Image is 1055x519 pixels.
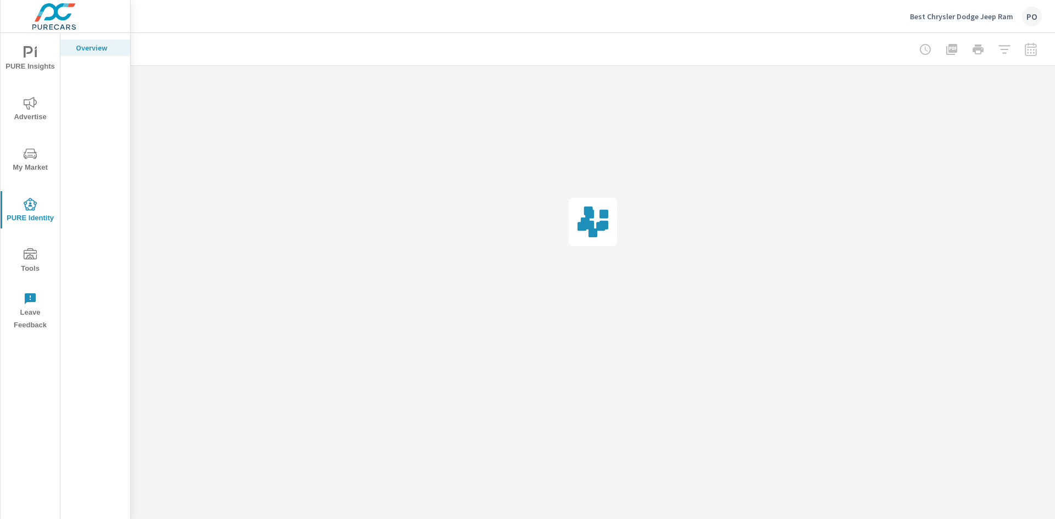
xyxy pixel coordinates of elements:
[4,147,57,174] span: My Market
[60,40,130,56] div: Overview
[76,42,121,53] p: Overview
[4,46,57,73] span: PURE Insights
[4,198,57,225] span: PURE Identity
[1022,7,1042,26] div: PO
[4,292,57,332] span: Leave Feedback
[910,12,1013,21] p: Best Chrysler Dodge Jeep Ram
[1,33,60,336] div: nav menu
[4,248,57,275] span: Tools
[4,97,57,124] span: Advertise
